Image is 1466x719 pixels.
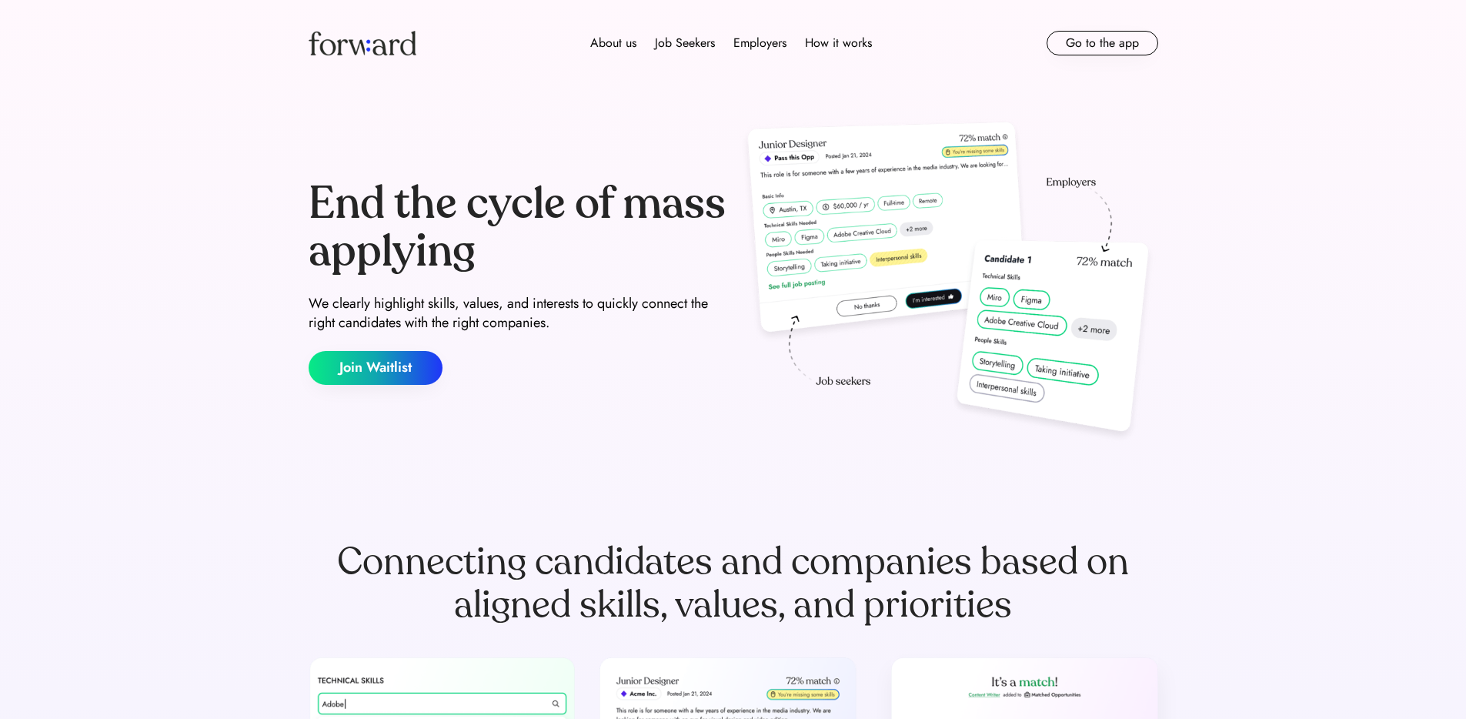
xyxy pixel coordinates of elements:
[309,31,416,55] img: Forward logo
[309,180,727,275] div: End the cycle of mass applying
[1047,31,1158,55] button: Go to the app
[590,34,636,52] div: About us
[740,117,1158,448] img: hero-image.png
[805,34,872,52] div: How it works
[655,34,715,52] div: Job Seekers
[309,294,727,333] div: We clearly highlight skills, values, and interests to quickly connect the right candidates with t...
[309,351,442,385] button: Join Waitlist
[733,34,786,52] div: Employers
[309,540,1158,627] div: Connecting candidates and companies based on aligned skills, values, and priorities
